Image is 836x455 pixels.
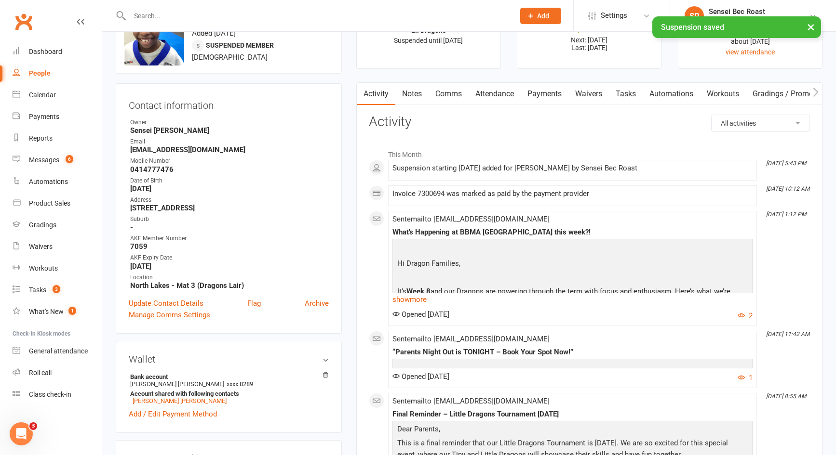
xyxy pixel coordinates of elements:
strong: [EMAIL_ADDRESS][DOMAIN_NAME] [130,145,329,154]
p: Dear Parents, [395,423,750,437]
div: SR [685,6,704,26]
strong: Sensei [PERSON_NAME] [130,126,329,135]
strong: [DATE] [130,184,329,193]
a: Tasks 3 [13,279,102,301]
div: Owner [130,118,329,127]
a: Automations [13,171,102,193]
span: 3 [53,285,60,293]
div: Address [130,195,329,205]
div: Payments [29,113,59,120]
div: Dashboard [29,48,62,55]
div: Calendar [29,91,56,99]
div: Suburb [130,215,329,224]
strong: Account shared with following contacts [130,390,324,397]
strong: Bank account [130,373,324,380]
strong: [DATE] [130,262,329,271]
div: AKF Expiry Date [130,253,329,262]
span: Sent email to [EMAIL_ADDRESS][DOMAIN_NAME] [392,335,550,343]
strong: - [130,223,329,232]
a: Activity [357,83,395,105]
a: Add / Edit Payment Method [129,408,217,420]
span: xxxx 8289 [227,380,253,388]
a: Manage Comms Settings [129,309,210,321]
div: Tasks [29,286,46,294]
i: [DATE] 1:12 PM [766,211,806,218]
div: Sensei Bec Roast [709,7,809,16]
button: Add [520,8,561,24]
span: Add [537,12,549,20]
i: [DATE] 10:12 AM [766,185,809,192]
span: Sent email to [EMAIL_ADDRESS][DOMAIN_NAME] [392,397,550,405]
div: Reports [29,134,53,142]
a: People [13,63,102,84]
h3: Wallet [129,354,329,364]
a: What's New1 [13,301,102,323]
i: [DATE] 8:55 AM [766,393,806,400]
div: General attendance [29,347,88,355]
a: Payments [521,83,568,105]
span: 1 [68,307,76,315]
span: Settings [601,5,627,26]
span: Opened [DATE] [392,310,449,319]
a: General attendance kiosk mode [13,340,102,362]
button: 1 [738,372,753,384]
a: Notes [395,83,429,105]
div: Workouts [29,264,58,272]
a: Reports [13,128,102,149]
strong: 7059 [130,242,329,251]
a: Workouts [13,258,102,279]
div: Email [130,137,329,146]
a: Roll call [13,362,102,384]
div: AKF Member Number [130,234,329,243]
a: Product Sales [13,193,102,214]
p: Hi Dragon Families, [395,258,750,272]
strong: 0414777476 [130,165,329,174]
li: This Month [369,144,810,160]
div: “Parents Night Out is TONIGHT – Book Your Spot Now!” [392,348,753,356]
iframe: Intercom live chat [10,422,33,445]
div: Class check-in [29,390,71,398]
a: Archive [305,298,329,309]
button: 2 [738,310,753,322]
span: 3 [29,422,37,430]
li: [PERSON_NAME] [PERSON_NAME] [129,372,329,406]
span: Opened [DATE] [392,372,449,381]
span: Suspended member [206,41,274,49]
div: What's New [29,308,64,315]
div: Waivers [29,243,53,250]
h3: Activity [369,115,810,130]
strong: [STREET_ADDRESS] [130,204,329,212]
p: It’s and our Dragons are powering through the term with focus and enthusiasm. Here’s what we’re w... [395,286,750,311]
input: Search... [127,9,508,23]
a: Waivers [13,236,102,258]
div: Black Belt Martial Arts Northlakes [709,16,809,25]
span: Sent email to [EMAIL_ADDRESS][DOMAIN_NAME] [392,215,550,223]
div: Location [130,273,329,282]
a: Waivers [568,83,609,105]
div: Suspension starting [DATE] added for [PERSON_NAME] by Sensei Bec Roast [392,164,753,172]
a: Flag [247,298,261,309]
div: Gradings [29,221,56,229]
a: Clubworx [12,10,36,34]
p: Next: [DATE] Last: [DATE] [526,36,652,52]
span: 6 [66,155,73,163]
a: view attendance [726,48,775,56]
a: Dashboard [13,41,102,63]
a: Payments [13,106,102,128]
a: Workouts [700,83,746,105]
div: People [29,69,51,77]
div: Mobile Number [130,156,329,166]
a: Tasks [609,83,643,105]
div: Final Reminder – Little Dragons Tournament [DATE] [392,410,753,418]
i: [DATE] 11:42 AM [766,331,809,338]
a: Calendar [13,84,102,106]
a: Attendance [469,83,521,105]
div: Suspension saved [652,16,821,38]
div: Product Sales [29,199,70,207]
button: × [802,16,820,37]
i: [DATE] 5:43 PM [766,160,806,167]
h3: Contact information [129,96,329,111]
span: Week 8 [406,287,431,296]
a: [PERSON_NAME] [PERSON_NAME] [133,397,227,404]
div: Invoice 7300694 was marked as paid by the payment provider [392,190,753,198]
